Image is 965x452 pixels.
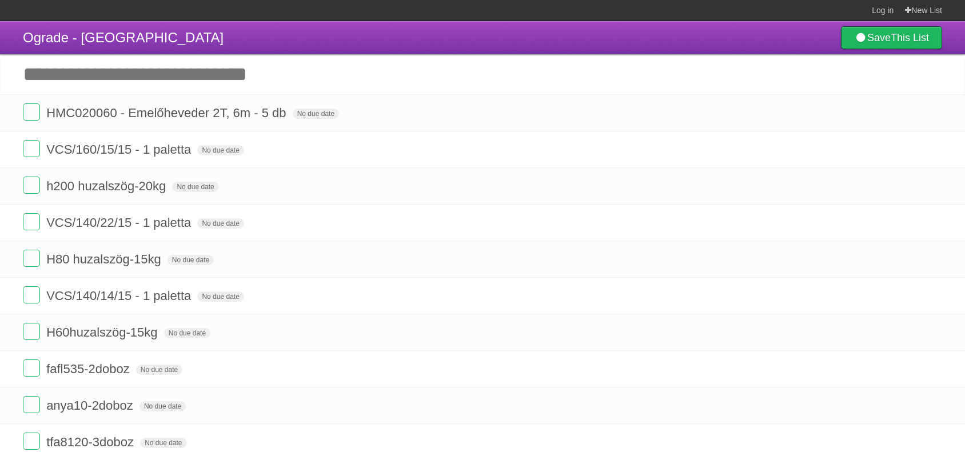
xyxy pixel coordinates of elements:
[23,433,40,450] label: Done
[46,289,194,303] span: VCS/140/14/15 - 1 paletta
[136,365,182,375] span: No due date
[168,255,214,265] span: No due date
[140,438,186,448] span: No due date
[841,26,942,49] a: SaveThis List
[139,401,186,411] span: No due date
[46,252,164,266] span: H80 huzalszög-15kg
[23,213,40,230] label: Done
[293,109,339,119] span: No due date
[23,177,40,194] label: Done
[23,359,40,377] label: Done
[23,103,40,121] label: Done
[23,30,224,45] span: Ograde - [GEOGRAPHIC_DATA]
[197,145,244,155] span: No due date
[46,215,194,230] span: VCS/140/22/15 - 1 paletta
[23,140,40,157] label: Done
[197,291,244,302] span: No due date
[164,328,210,338] span: No due date
[46,142,194,157] span: VCS/160/15/15 - 1 paletta
[46,398,136,413] span: anya10-2doboz
[197,218,244,229] span: No due date
[23,286,40,303] label: Done
[46,362,133,376] span: fafl535-2doboz
[46,179,169,193] span: h200 huzalszög-20kg
[172,182,218,192] span: No due date
[46,106,289,120] span: HMC020060 - Emelőheveder 2T, 6m - 5 db
[23,250,40,267] label: Done
[23,396,40,413] label: Done
[891,32,929,43] b: This List
[23,323,40,340] label: Done
[46,435,137,449] span: tfa8120-3doboz
[46,325,160,339] span: H60huzalszög-15kg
